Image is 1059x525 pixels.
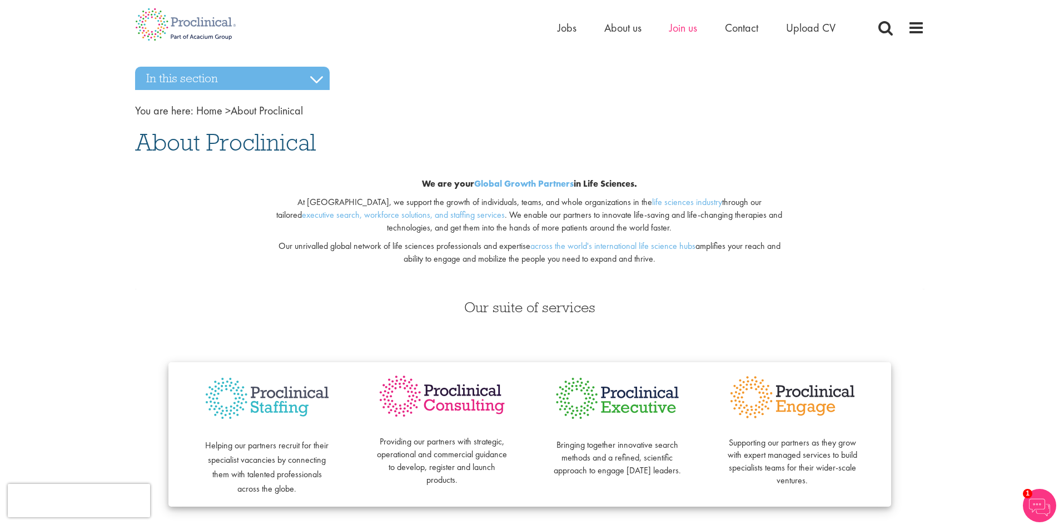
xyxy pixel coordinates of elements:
span: About Proclinical [135,127,316,157]
span: Helping our partners recruit for their specialist vacancies by connecting them with talented prof... [205,439,329,494]
p: Our unrivalled global network of life sciences professionals and expertise amplifies your reach a... [269,240,790,266]
a: life sciences industry [652,196,722,208]
span: You are here: [135,103,193,118]
iframe: reCAPTCHA [8,484,150,517]
img: Chatbot [1023,489,1056,522]
a: across the world's international life science hubs [530,240,695,252]
span: About Proclinical [196,103,303,118]
h3: In this section [135,67,330,90]
span: > [225,103,231,118]
a: Join us [669,21,697,35]
a: executive search, workforce solutions, and staffing services [302,209,505,221]
img: Proclinical Consulting [377,373,508,419]
img: Proclinical Engage [727,373,858,421]
a: Upload CV [786,21,836,35]
img: Proclinical Executive [552,373,683,423]
p: Bringing together innovative search methods and a refined, scientific approach to engage [DATE] l... [552,426,683,477]
p: Supporting our partners as they grow with expert managed services to build specialists teams for ... [727,424,858,487]
p: Providing our partners with strategic, operational and commercial guidance to develop, register a... [377,423,508,487]
a: breadcrumb link to Home [196,103,222,118]
a: Jobs [558,21,576,35]
b: We are your in Life Sciences. [422,178,637,189]
p: At [GEOGRAPHIC_DATA], we support the growth of individuals, teams, and whole organizations in the... [269,196,790,234]
a: About us [604,21,642,35]
a: Contact [725,21,758,35]
a: Global Growth Partners [474,178,574,189]
span: 1 [1023,489,1032,498]
img: Proclinical Staffing [202,373,332,424]
h3: Our suite of services [135,300,924,314]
